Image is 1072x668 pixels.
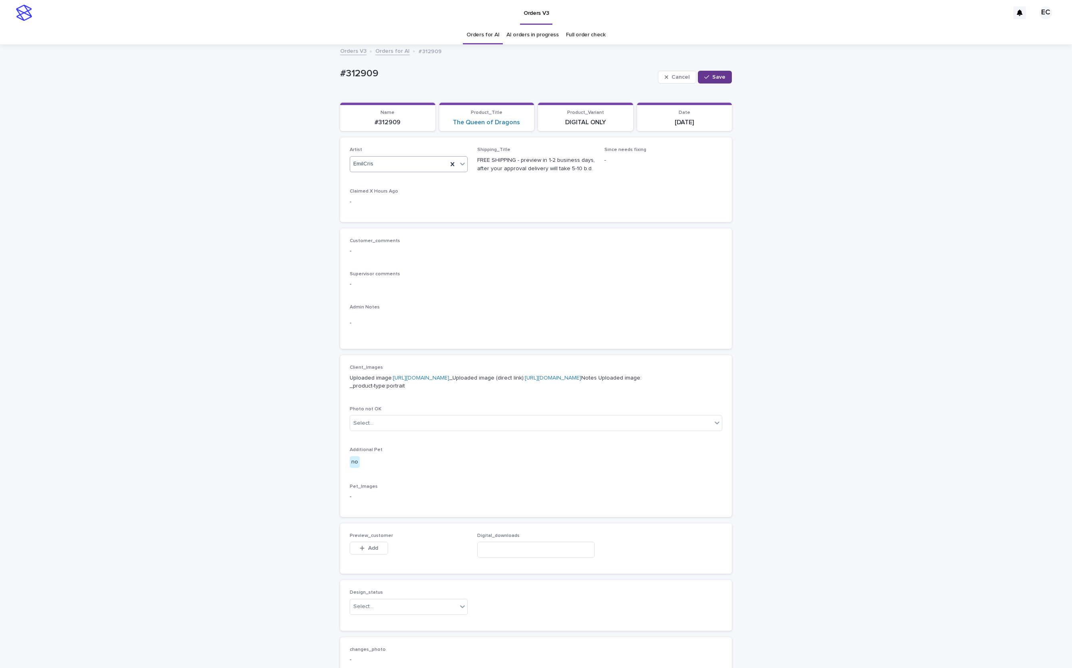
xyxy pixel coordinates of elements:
[381,110,395,115] span: Name
[350,147,362,152] span: Artist
[1039,6,1052,19] div: EC
[350,533,393,538] span: Preview_customer
[418,46,442,55] p: #312909
[525,375,581,381] a: [URL][DOMAIN_NAME]
[375,46,410,55] a: Orders for AI
[350,365,383,370] span: Client_Images
[393,375,449,381] a: [URL][DOMAIN_NAME]
[350,447,383,452] span: Additional Pet
[471,110,502,115] span: Product_Title
[353,419,373,427] div: Select...
[345,119,430,126] p: #312909
[350,656,722,664] p: -
[350,590,383,595] span: Design_status
[350,493,722,501] p: -
[712,74,725,80] span: Save
[477,156,595,173] p: FREE SHIPPING - preview in 1-2 business days, after your approval delivery will take 5-10 b.d.
[16,5,32,21] img: stacker-logo-s-only.png
[350,407,381,412] span: Photo not OK
[350,319,722,327] p: -
[698,71,732,83] button: Save
[604,147,646,152] span: Since needs fixing
[350,542,388,555] button: Add
[477,533,520,538] span: Digital_downloads
[477,147,510,152] span: Shipping_Title
[350,456,360,468] div: no
[350,189,398,194] span: Claimed X Hours Ago
[566,26,606,44] a: Full order check
[350,239,400,243] span: Customer_comments
[567,110,604,115] span: Product_Variant
[642,119,727,126] p: [DATE]
[679,110,690,115] span: Date
[350,647,386,652] span: changes_photo
[604,156,722,165] p: -
[453,119,520,126] a: The Queen of Dragons
[350,198,468,206] p: -
[350,484,378,489] span: Pet_Images
[353,602,373,611] div: Select...
[658,71,696,83] button: Cancel
[466,26,499,44] a: Orders for AI
[350,374,722,391] p: Uploaded image: _Uploaded image (direct link): Notes Uploaded image: _product-type:portrait
[340,46,367,55] a: Orders V3
[350,272,400,276] span: Supervisor comments
[350,280,722,288] p: -
[671,74,689,80] span: Cancel
[350,305,380,310] span: Admin Notes
[350,247,722,255] p: -
[543,119,628,126] p: DIGITAL ONLY
[353,160,373,168] span: EmilCris
[506,26,559,44] a: AI orders in progress
[368,545,378,551] span: Add
[340,68,655,80] p: #312909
